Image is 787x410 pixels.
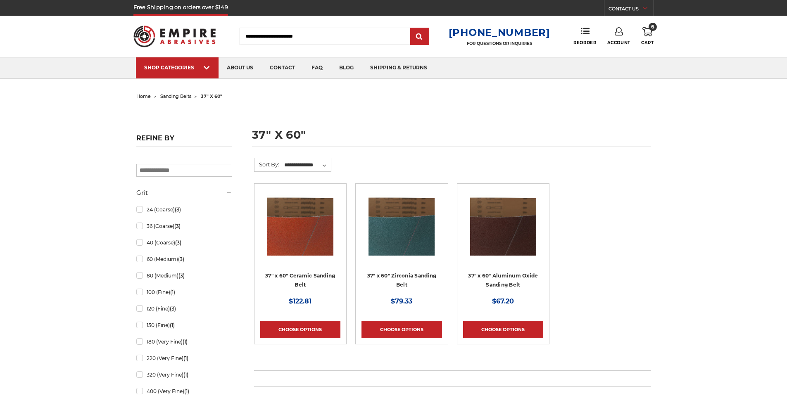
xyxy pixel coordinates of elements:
[136,188,232,198] h5: Grit
[136,134,232,147] h5: Refine by
[369,190,435,256] img: 37" x 60" Zirconia Sanding Belt
[184,388,189,394] span: (1)
[183,339,188,345] span: (1)
[449,41,550,46] p: FOR QUESTIONS OR INQUIRIES
[175,239,181,246] span: (3)
[607,40,630,45] span: Account
[201,93,222,99] span: 37" x 60"
[136,384,232,398] a: 400 (Very Fine)(1)
[160,93,191,99] a: sanding belts
[178,256,184,262] span: (3)
[219,57,262,78] a: about us
[649,23,657,31] span: 6
[136,219,232,233] a: 36 (Coarse)(3)
[362,57,435,78] a: shipping & returns
[136,268,232,283] a: 80 (Medium)(3)
[136,252,232,266] a: 60 (Medium)(3)
[254,158,279,171] label: Sort By:
[391,297,412,305] span: $79.33
[183,355,188,361] span: (1)
[289,297,311,305] span: $122.81
[283,159,331,171] select: Sort By:
[136,93,151,99] a: home
[262,57,303,78] a: contact
[361,190,442,270] a: 37" x 60" Zirconia Sanding Belt
[573,40,596,45] span: Reorder
[136,334,232,349] a: 180 (Very Fine)(1)
[641,40,654,45] span: Cart
[463,321,543,338] a: Choose Options
[492,297,514,305] span: $67.20
[361,321,442,338] a: Choose Options
[411,28,428,45] input: Submit
[641,27,654,45] a: 6 Cart
[136,202,232,217] a: 24 (Coarse)(3)
[170,306,176,312] span: (3)
[136,318,232,332] a: 150 (Fine)(1)
[463,190,543,270] a: 37" x 60" Aluminum Oxide Sanding Belt
[136,301,232,316] a: 120 (Fine)(3)
[260,321,340,338] a: Choose Options
[136,351,232,365] a: 220 (Very Fine)(1)
[136,367,232,382] a: 320 (Very Fine)(1)
[303,57,331,78] a: faq
[183,372,188,378] span: (1)
[260,190,340,270] a: 37" x 60" Ceramic Sanding Belt
[174,223,181,229] span: (3)
[178,273,185,279] span: (3)
[573,27,596,45] a: Reorder
[367,273,437,288] a: 37" x 60" Zirconia Sanding Belt
[267,190,333,256] img: 37" x 60" Ceramic Sanding Belt
[175,206,181,213] span: (3)
[331,57,362,78] a: blog
[136,235,232,250] a: 40 (Coarse)(3)
[265,273,335,288] a: 37" x 60" Ceramic Sanding Belt
[133,20,216,52] img: Empire Abrasives
[136,285,232,299] a: 100 (Fine)(1)
[252,129,651,147] h1: 37" x 60"
[609,4,654,16] a: CONTACT US
[170,289,175,295] span: (1)
[468,273,538,288] a: 37" x 60" Aluminum Oxide Sanding Belt
[170,322,175,328] span: (1)
[144,64,210,71] div: SHOP CATEGORIES
[470,190,536,256] img: 37" x 60" Aluminum Oxide Sanding Belt
[449,26,550,38] a: [PHONE_NUMBER]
